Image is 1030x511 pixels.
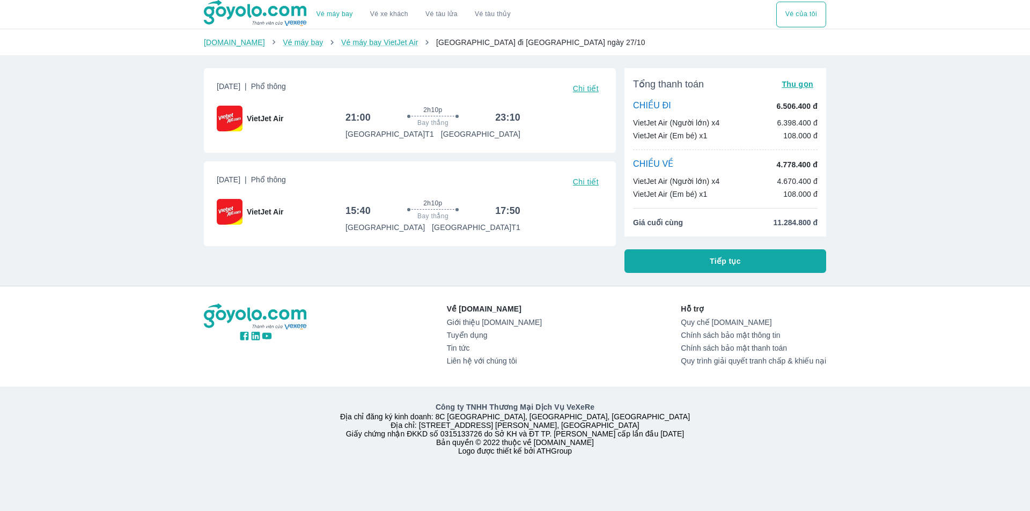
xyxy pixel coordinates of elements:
button: Chi tiết [569,81,603,96]
p: Về [DOMAIN_NAME] [447,303,542,314]
span: 2h10p [423,199,442,208]
span: VietJet Air [247,113,283,124]
span: Bay thẳng [417,212,448,220]
a: Giới thiệu [DOMAIN_NAME] [447,318,542,327]
a: Vé máy bay [283,38,323,47]
p: [GEOGRAPHIC_DATA] T1 [432,222,520,233]
p: CHIỀU VỀ [633,159,674,171]
a: Chính sách bảo mật thanh toán [681,344,826,352]
p: [GEOGRAPHIC_DATA] [345,222,425,233]
button: Chi tiết [569,174,603,189]
p: 108.000 đ [783,130,818,141]
a: Tin tức [447,344,542,352]
p: VietJet Air (Người lớn) x4 [633,117,719,128]
p: 108.000 đ [783,189,818,199]
div: choose transportation mode [308,2,519,27]
span: Phổ thông [251,175,286,184]
p: VietJet Air (Người lớn) x4 [633,176,719,187]
p: Công ty TNHH Thương Mại Dịch Vụ VeXeRe [206,402,824,412]
img: logo [204,303,308,330]
a: Quy trình giải quyết tranh chấp & khiếu nại [681,357,826,365]
span: VietJet Air [247,206,283,217]
a: Vé máy bay [317,10,353,18]
p: 4.670.400 đ [777,176,818,187]
h6: 23:10 [495,111,520,124]
a: Tuyển dụng [447,331,542,339]
p: 4.778.400 đ [777,159,818,170]
button: Vé của tôi [776,2,826,27]
span: Thu gọn [782,80,813,88]
span: 11.284.800 đ [773,217,818,228]
span: | [245,175,247,184]
span: [DATE] [217,81,286,96]
span: 2h10p [423,106,442,114]
span: Chi tiết [573,177,599,186]
p: [GEOGRAPHIC_DATA] T1 [345,129,434,139]
span: Phổ thông [251,82,286,91]
a: Vé tàu lửa [417,2,466,27]
p: 6.398.400 đ [777,117,818,128]
button: Tiếp tục [624,249,826,273]
span: Chi tiết [573,84,599,93]
a: Liên hệ với chúng tôi [447,357,542,365]
a: [DOMAIN_NAME] [204,38,265,47]
span: Bay thẳng [417,119,448,127]
a: Vé máy bay VietJet Air [341,38,418,47]
p: [GEOGRAPHIC_DATA] [441,129,520,139]
span: Giá cuối cùng [633,217,683,228]
span: Tiếp tục [710,256,741,266]
div: choose transportation mode [776,2,826,27]
a: Quy chế [DOMAIN_NAME] [681,318,826,327]
span: [GEOGRAPHIC_DATA] đi [GEOGRAPHIC_DATA] ngày 27/10 [436,38,645,47]
span: [DATE] [217,174,286,189]
div: Địa chỉ đăng ký kinh doanh: 8C [GEOGRAPHIC_DATA], [GEOGRAPHIC_DATA], [GEOGRAPHIC_DATA] Địa chỉ: [... [197,402,833,455]
button: Thu gọn [777,77,818,92]
button: Vé tàu thủy [466,2,519,27]
p: CHIỀU ĐI [633,100,671,112]
h6: 15:40 [345,204,371,217]
p: 6.506.400 đ [777,101,818,112]
h6: 17:50 [495,204,520,217]
a: Chính sách bảo mật thông tin [681,331,826,339]
span: Tổng thanh toán [633,78,704,91]
h6: 21:00 [345,111,371,124]
p: Hỗ trợ [681,303,826,314]
span: | [245,82,247,91]
nav: breadcrumb [204,37,826,48]
a: Vé xe khách [370,10,408,18]
p: VietJet Air (Em bé) x1 [633,130,707,141]
p: VietJet Air (Em bé) x1 [633,189,707,199]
